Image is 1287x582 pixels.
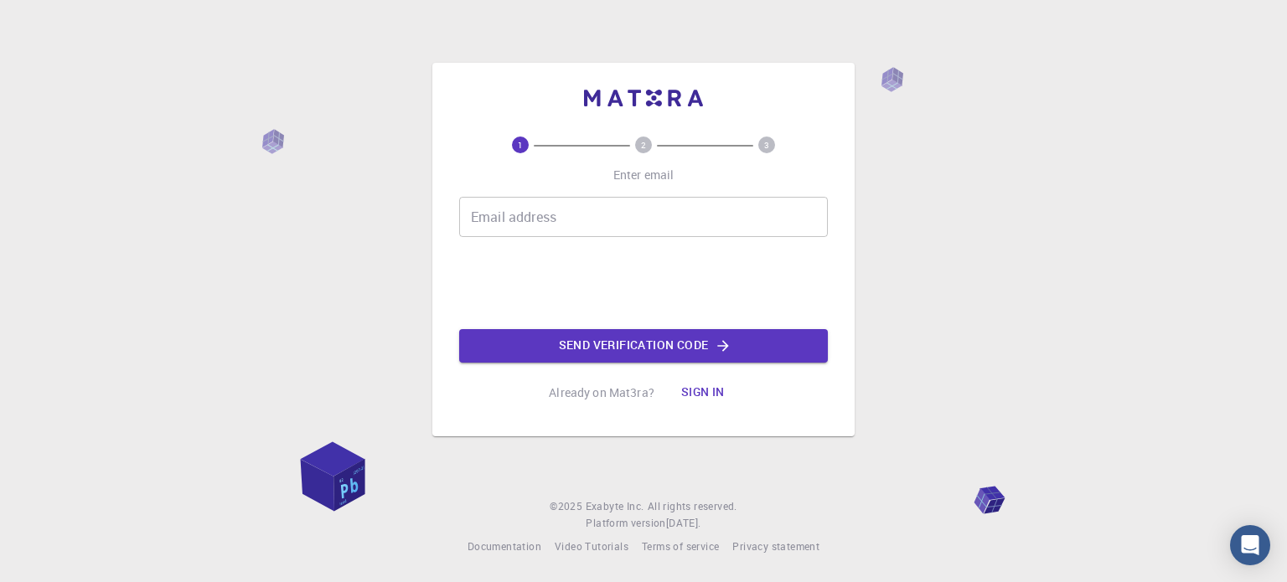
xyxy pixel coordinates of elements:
[642,538,719,555] a: Terms of service
[613,167,675,183] p: Enter email
[642,539,719,553] span: Terms of service
[518,139,523,151] text: 1
[586,498,644,515] a: Exabyte Inc.
[555,538,628,555] a: Video Tutorials
[1230,525,1270,565] div: Open Intercom Messenger
[732,539,819,553] span: Privacy statement
[468,539,541,553] span: Documentation
[459,329,828,363] button: Send verification code
[648,498,737,515] span: All rights reserved.
[641,139,646,151] text: 2
[668,376,738,409] button: Sign in
[468,538,541,555] a: Documentation
[586,515,665,532] span: Platform version
[666,515,701,532] a: [DATE].
[555,539,628,553] span: Video Tutorials
[732,538,819,555] a: Privacy statement
[550,498,585,515] span: © 2025
[764,139,769,151] text: 3
[549,384,654,401] p: Already on Mat3ra?
[516,250,771,316] iframe: reCAPTCHA
[666,516,701,529] span: [DATE] .
[586,499,644,512] span: Exabyte Inc.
